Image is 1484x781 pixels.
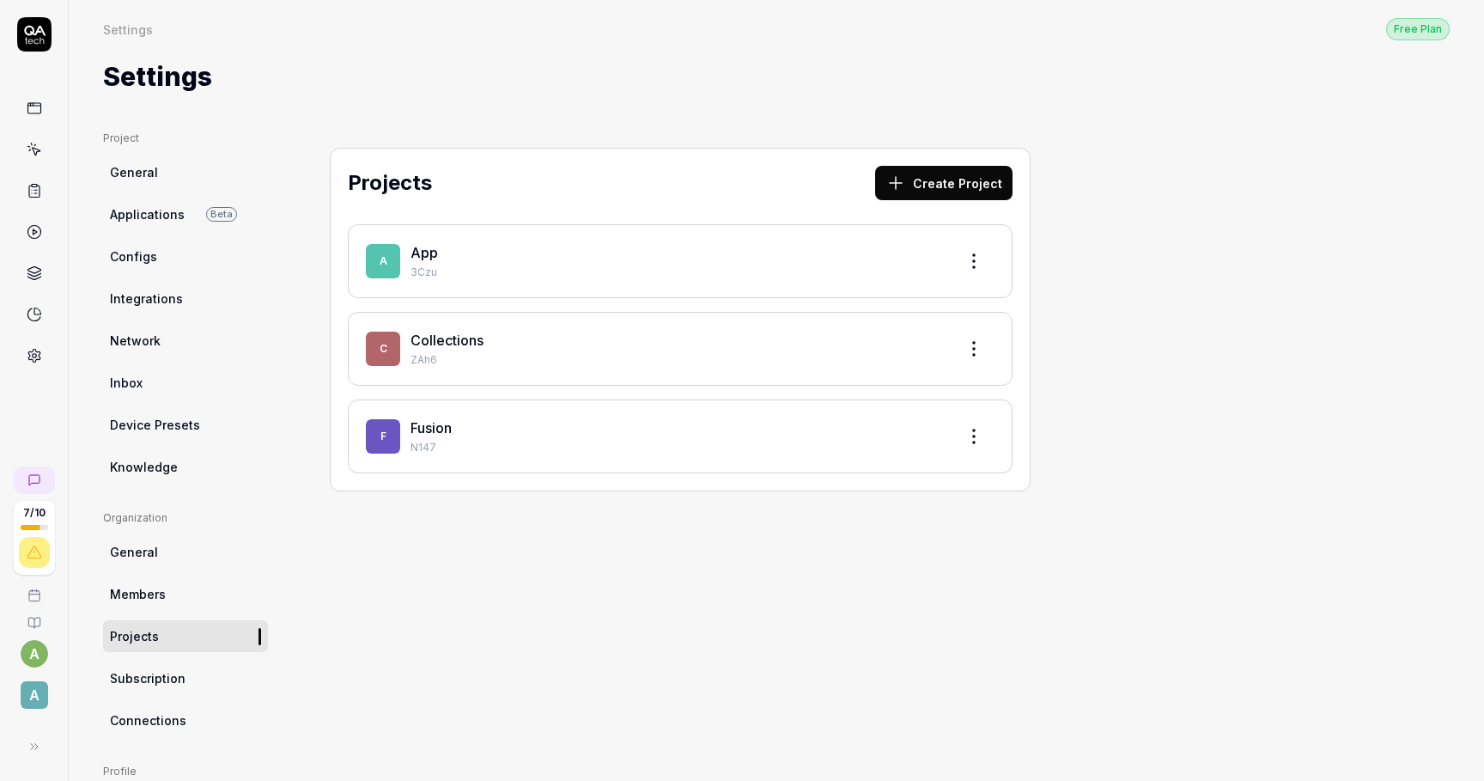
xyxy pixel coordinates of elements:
span: Integrations [110,290,183,308]
p: ZAh6 [411,352,943,368]
a: Inbox [103,367,268,399]
h1: Settings [103,58,212,96]
p: 3Czu [411,265,943,280]
span: F [366,419,400,454]
div: Project [103,131,268,146]
span: Network [110,332,161,350]
div: Settings [103,21,153,38]
a: Projects [103,620,268,652]
a: Members [103,578,268,610]
button: Free Plan [1386,17,1450,40]
a: Configs [103,241,268,272]
span: Applications [110,205,185,223]
span: A [366,244,400,278]
a: ApplicationsBeta [103,198,268,230]
span: A [21,681,48,709]
span: 7 / 10 [23,508,46,518]
a: Integrations [103,283,268,314]
a: Knowledge [103,451,268,483]
div: Profile [103,764,268,779]
span: Subscription [110,669,185,687]
a: Collections [411,332,484,349]
a: General [103,156,268,188]
span: C [366,332,400,366]
a: App [411,244,438,261]
span: General [110,543,158,561]
span: General [110,163,158,181]
a: Network [103,325,268,357]
h2: Projects [348,168,432,198]
span: Members [110,585,166,603]
span: Device Presets [110,416,200,434]
span: Inbox [110,374,143,392]
a: Documentation [7,602,61,630]
button: A [7,668,61,712]
a: Book a call with us [7,575,61,602]
a: Fusion [411,419,452,436]
a: Device Presets [103,409,268,441]
span: Configs [110,247,157,265]
span: Beta [206,207,237,222]
a: Connections [103,705,268,736]
span: Connections [110,711,186,729]
a: General [103,536,268,568]
button: a [21,640,48,668]
p: N147 [411,440,943,455]
span: Projects [110,627,159,645]
button: Create Project [875,166,1013,200]
div: Free Plan [1386,18,1450,40]
a: Subscription [103,662,268,694]
a: New conversation [14,467,55,494]
div: Organization [103,510,268,526]
span: Knowledge [110,458,178,476]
